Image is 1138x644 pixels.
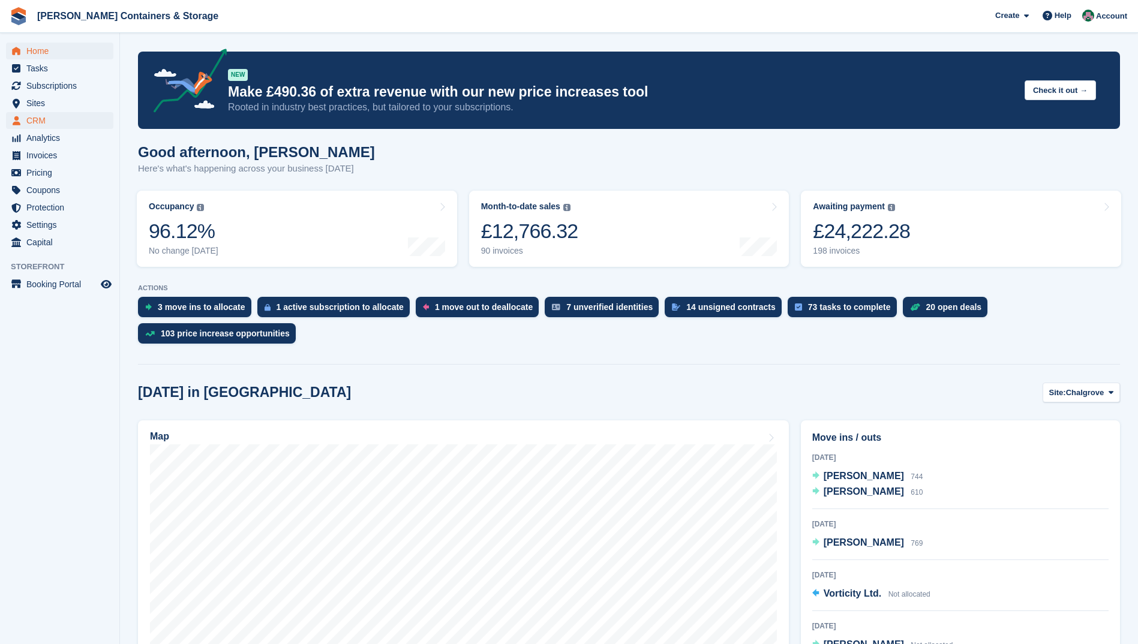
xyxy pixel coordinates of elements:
[812,586,930,602] a: Vorticity Ltd. Not allocated
[1082,10,1094,22] img: Julia Marcham
[6,112,113,129] a: menu
[6,276,113,293] a: menu
[26,276,98,293] span: Booking Portal
[138,162,375,176] p: Here's what's happening across your business [DATE]
[6,182,113,198] a: menu
[813,201,885,212] div: Awaiting payment
[911,473,923,481] span: 744
[545,297,665,323] a: 7 unverified identities
[926,302,982,312] div: 20 open deals
[197,204,204,211] img: icon-info-grey-7440780725fd019a000dd9b08b2336e03edf1995a4989e88bcd33f0948082b44.svg
[812,570,1109,580] div: [DATE]
[812,452,1109,463] div: [DATE]
[813,219,910,243] div: £24,222.28
[552,303,560,311] img: verify_identity-adf6edd0f0f0b5bbfe63781bf79b02c33cf7c696d77639b501bdc392416b5a36.svg
[910,303,920,311] img: deal-1b604bf984904fb50ccaf53a9ad4b4a5d6e5aea283cecdc64d6e3604feb123c2.svg
[138,144,375,160] h1: Good afternoon, [PERSON_NAME]
[26,112,98,129] span: CRM
[888,590,930,598] span: Not allocated
[143,49,227,117] img: price-adjustments-announcement-icon-8257ccfd72463d97f412b2fc003d46551f7dbcb40ab6d574587a9cd5c0d94...
[481,219,578,243] div: £12,766.32
[228,101,1015,114] p: Rooted in industry best practices, but tailored to your subscriptions.
[228,69,248,81] div: NEW
[824,588,882,598] span: Vorticity Ltd.
[812,431,1109,445] h2: Move ins / outs
[149,219,218,243] div: 96.12%
[812,535,923,551] a: [PERSON_NAME] 769
[788,297,903,323] a: 73 tasks to complete
[824,471,904,481] span: [PERSON_NAME]
[145,331,155,336] img: price_increase_opportunities-93ffe204e8149a01c8c9dc8f82e8f89637d9d84a8eef4429ea346261dce0b2c0.svg
[145,303,152,311] img: move_ins_to_allocate_icon-fdf77a2bb77ea45bf5b3d319d69a93e2d87916cf1d5bf7949dd705db3b84f3ca.svg
[138,297,257,323] a: 3 move ins to allocate
[911,488,923,496] span: 610
[6,164,113,181] a: menu
[1043,383,1121,402] button: Site: Chalgrove
[6,60,113,77] a: menu
[801,191,1121,267] a: Awaiting payment £24,222.28 198 invoices
[812,519,1109,529] div: [DATE]
[416,297,545,323] a: 1 move out to deallocate
[26,43,98,59] span: Home
[423,303,429,311] img: move_outs_to_deallocate_icon-f764333ba52eb49d3ac5e1228854f67142a1ed5810a6f6cc68b1a99e826820c5.svg
[911,539,923,547] span: 769
[10,7,28,25] img: stora-icon-8386f47178a22dfd0bd8f6a31ec36ba5ce8667c1dd55bd0f319d3a0aa187defe.svg
[686,302,776,312] div: 14 unsigned contracts
[11,261,119,273] span: Storefront
[481,246,578,256] div: 90 invoices
[6,199,113,216] a: menu
[26,77,98,94] span: Subscriptions
[6,77,113,94] a: menu
[6,95,113,112] a: menu
[228,83,1015,101] p: Make £490.36 of extra revenue with our new price increases tool
[32,6,223,26] a: [PERSON_NAME] Containers & Storage
[1096,10,1127,22] span: Account
[26,95,98,112] span: Sites
[6,147,113,164] a: menu
[265,303,271,311] img: active_subscription_to_allocate_icon-d502201f5373d7db506a760aba3b589e785aa758c864c3986d89f69b8ff3...
[824,537,904,547] span: [PERSON_NAME]
[665,297,788,323] a: 14 unsigned contracts
[812,484,923,500] a: [PERSON_NAME] 610
[26,199,98,216] span: Protection
[6,43,113,59] a: menu
[158,302,245,312] div: 3 move ins to allocate
[137,191,457,267] a: Occupancy 96.12% No change [DATE]
[824,486,904,496] span: [PERSON_NAME]
[1049,387,1066,399] span: Site:
[6,216,113,233] a: menu
[672,303,680,311] img: contract_signature_icon-13c848040528278c33f63329250d36e43548de30e8caae1d1a13099fd9432cc5.svg
[26,60,98,77] span: Tasks
[138,384,351,401] h2: [DATE] in [GEOGRAPHIC_DATA]
[563,204,570,211] img: icon-info-grey-7440780725fd019a000dd9b08b2336e03edf1995a4989e88bcd33f0948082b44.svg
[1025,80,1096,100] button: Check it out →
[6,130,113,146] a: menu
[795,303,802,311] img: task-75834270c22a3079a89374b754ae025e5fb1db73e45f91037f5363f120a921f8.svg
[149,246,218,256] div: No change [DATE]
[812,469,923,484] a: [PERSON_NAME] 744
[150,431,169,442] h2: Map
[99,277,113,291] a: Preview store
[149,201,194,212] div: Occupancy
[566,302,653,312] div: 7 unverified identities
[257,297,416,323] a: 1 active subscription to allocate
[26,147,98,164] span: Invoices
[481,201,560,212] div: Month-to-date sales
[808,302,891,312] div: 73 tasks to complete
[26,182,98,198] span: Coupons
[888,204,895,211] img: icon-info-grey-7440780725fd019a000dd9b08b2336e03edf1995a4989e88bcd33f0948082b44.svg
[138,323,302,350] a: 103 price increase opportunities
[6,234,113,251] a: menu
[995,10,1019,22] span: Create
[26,234,98,251] span: Capital
[26,216,98,233] span: Settings
[435,302,533,312] div: 1 move out to deallocate
[26,130,98,146] span: Analytics
[812,621,1109,631] div: [DATE]
[469,191,789,267] a: Month-to-date sales £12,766.32 90 invoices
[26,164,98,181] span: Pricing
[903,297,994,323] a: 20 open deals
[1055,10,1071,22] span: Help
[138,284,1120,292] p: ACTIONS
[813,246,910,256] div: 198 invoices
